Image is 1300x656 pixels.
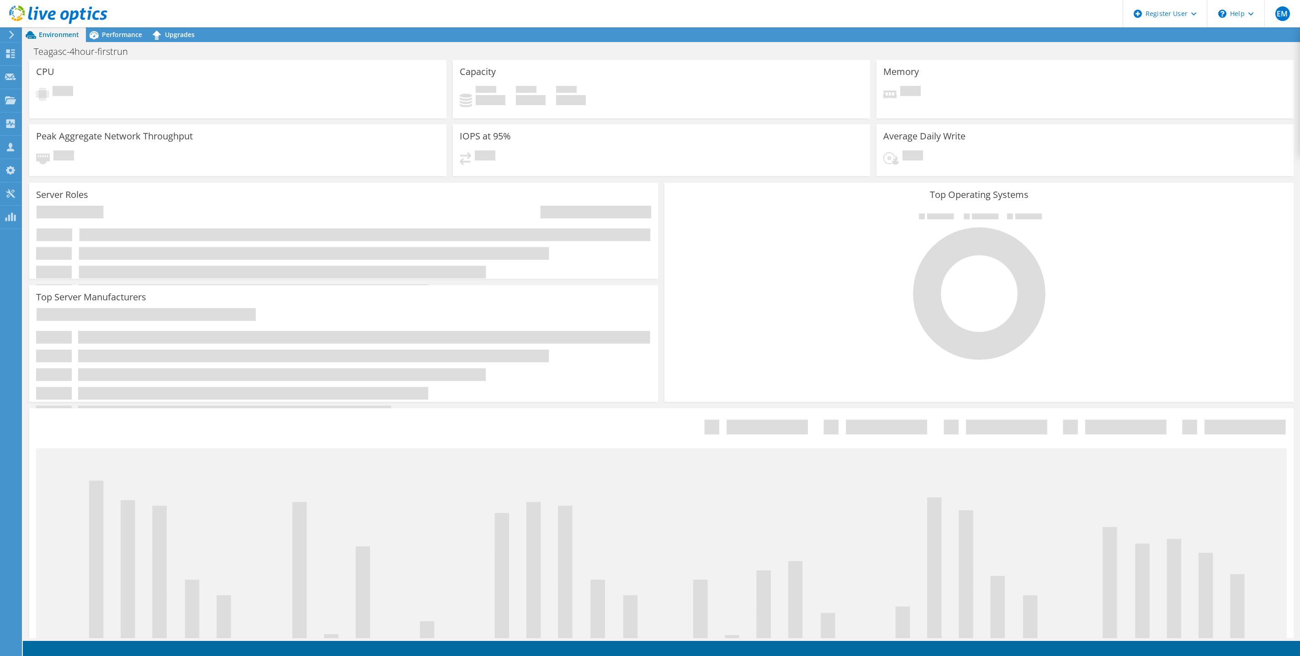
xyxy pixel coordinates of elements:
h3: Average Daily Write [883,131,966,141]
h4: 0 GiB [556,95,586,105]
h4: 0 GiB [516,95,546,105]
span: Upgrades [165,30,195,39]
h4: 0 GiB [476,95,505,105]
span: EM [1275,6,1290,21]
h3: CPU [36,67,54,77]
span: Used [476,86,496,95]
h3: Top Operating Systems [671,190,1286,200]
h3: Top Server Manufacturers [36,292,146,302]
span: Pending [900,86,921,98]
span: Pending [902,150,923,163]
h3: Peak Aggregate Network Throughput [36,131,193,141]
h3: Capacity [460,67,496,77]
h1: Teagasc-4hour-firstrun [30,47,142,57]
span: Free [516,86,536,95]
span: Total [556,86,577,95]
span: Environment [39,30,79,39]
h3: IOPS at 95% [460,131,511,141]
svg: \n [1218,10,1226,18]
span: Pending [475,150,495,163]
span: Performance [102,30,142,39]
span: Pending [53,86,73,98]
span: Pending [53,150,74,163]
h3: Memory [883,67,919,77]
h3: Server Roles [36,190,88,200]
